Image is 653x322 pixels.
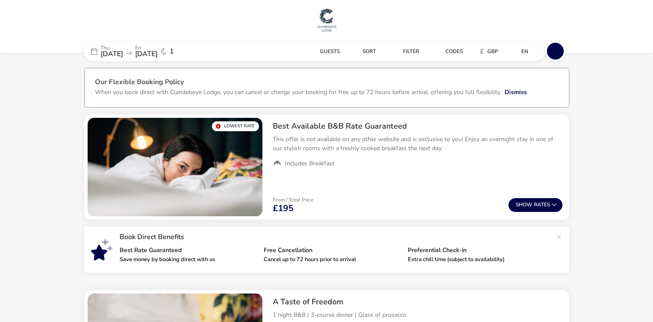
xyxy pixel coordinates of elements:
span: [DATE] [101,49,123,59]
div: Lowest Rate [212,121,259,131]
p: Extra chill time (subject to availability) [408,257,545,262]
span: 1 [170,48,174,55]
naf-pibe-menu-bar-item: Filter [382,45,426,57]
h3: Our Flexible Booking Policy [95,79,558,88]
div: Thu[DATE]Fri[DATE]1 [84,41,214,61]
p: Fri [135,45,158,51]
button: Sort [341,45,379,57]
button: Guests [295,45,338,57]
h2: Best Available B&B Rate Guaranteed [273,121,562,131]
span: Filter [399,48,415,55]
img: Main Website [316,7,338,33]
span: Codes [442,48,459,55]
naf-pibe-menu-bar-item: £GBP [469,45,505,57]
div: Best Available B&B Rate GuaranteedThis offer is not available on any other website and is exclusi... [266,114,569,175]
span: [DATE] [135,49,158,59]
naf-pibe-menu-bar-item: Guests [295,45,341,57]
swiper-slide: 1 / 1 [88,118,262,216]
span: GBP [483,48,494,55]
i: £ [476,47,480,56]
p: From / Total Price [273,197,313,202]
p: This offer is not available on any other website and is exclusive to you! Enjoy an overnight stay... [273,135,562,153]
span: Includes Breakfast [285,160,334,167]
naf-pibe-menu-bar-item: en [505,45,539,57]
span: £195 [273,204,293,213]
span: Show [516,202,534,208]
button: Dismiss [505,88,527,97]
button: £GBP [469,45,501,57]
p: Book Direct Benefits [120,234,552,240]
span: Sort [359,48,372,55]
naf-pibe-menu-bar-item: Codes [426,45,469,57]
p: Free Cancellation [264,247,401,253]
span: en [521,48,528,55]
p: Best Rate Guaranteed [120,247,257,253]
naf-pibe-menu-bar-item: Sort [341,45,382,57]
p: Preferential Check-in [408,247,545,253]
button: Filter [382,45,422,57]
p: When you book direct with Clandeboye Lodge, you can cancel or change your booking for free up to ... [95,88,501,96]
span: Guests [311,48,331,55]
h2: A Taste of Freedom [273,297,562,307]
p: Cancel up to 72 hours prior to arrival [264,257,401,262]
p: Save money by booking direct with us [120,257,257,262]
button: ShowRates [508,198,562,212]
button: Codes [426,45,466,57]
p: 1 night B&B | 3-course dinner | Glass of prosecco [273,310,562,319]
button: en [505,45,535,57]
p: Thu [101,45,123,51]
